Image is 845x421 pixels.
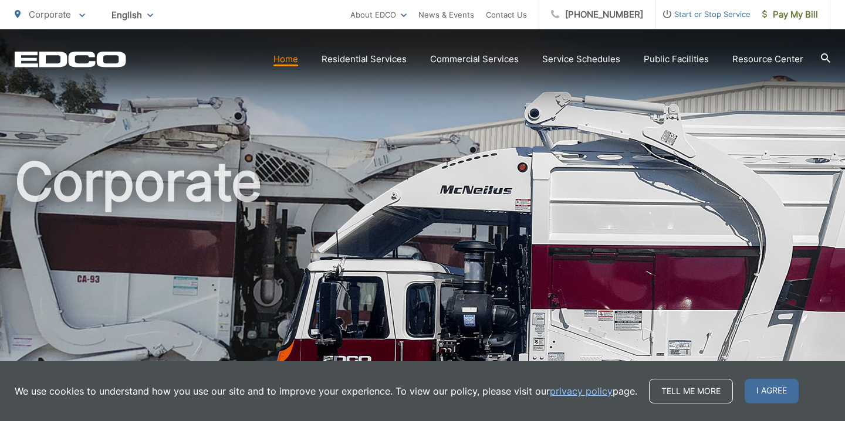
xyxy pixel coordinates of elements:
a: Tell me more [649,379,733,403]
a: privacy policy [550,384,613,398]
p: We use cookies to understand how you use our site and to improve your experience. To view our pol... [15,384,637,398]
a: Residential Services [322,52,407,66]
a: Contact Us [486,8,527,22]
a: Resource Center [732,52,803,66]
a: News & Events [418,8,474,22]
a: Public Facilities [644,52,709,66]
span: Corporate [29,9,71,20]
span: I agree [745,379,799,403]
a: Commercial Services [430,52,519,66]
a: EDCD logo. Return to the homepage. [15,51,126,67]
a: Service Schedules [542,52,620,66]
a: Home [273,52,298,66]
a: About EDCO [350,8,407,22]
span: Pay My Bill [762,8,818,22]
span: English [103,5,162,25]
